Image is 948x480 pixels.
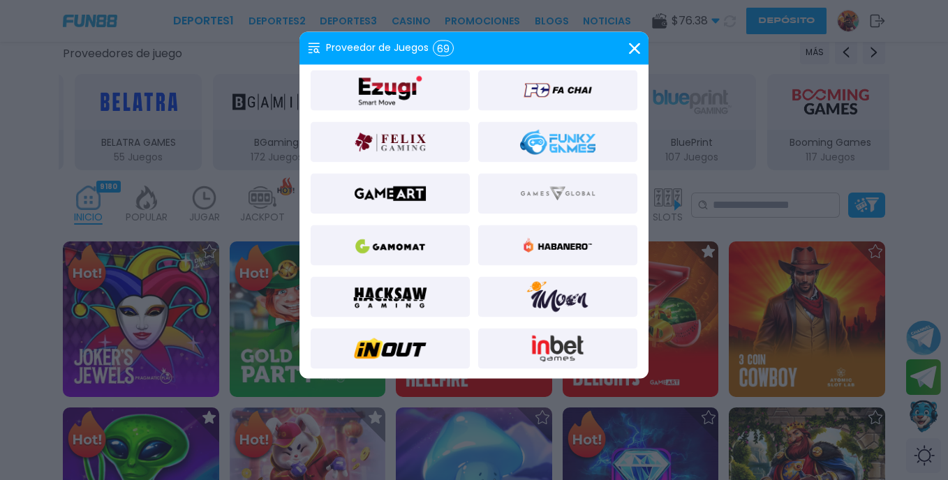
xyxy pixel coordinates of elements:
img: IMoon [524,280,591,314]
img: Felix [353,126,428,159]
img: Habanero [520,229,595,262]
img: GameArt [353,177,428,211]
img: Hacksaw [353,280,428,314]
img: FC [520,74,595,107]
img: Games Global [520,177,595,211]
img: InBet [520,332,595,366]
div: 69 [433,40,454,57]
img: Ezugi [353,74,428,107]
div: Proveedor de Juegos [308,40,454,57]
img: INOUT GAME [353,332,428,366]
img: Funky [520,126,595,159]
img: GamoMat [353,229,428,262]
